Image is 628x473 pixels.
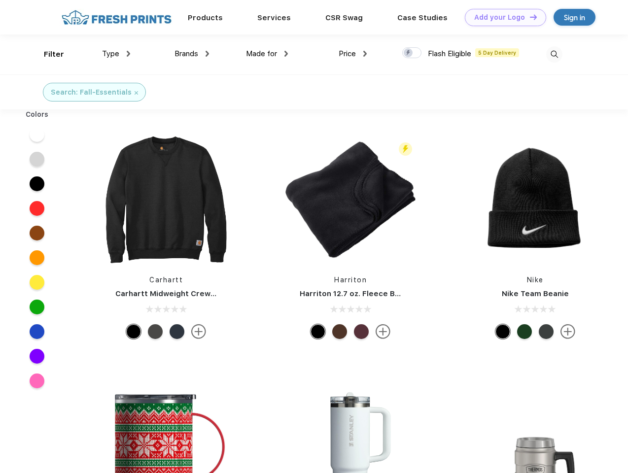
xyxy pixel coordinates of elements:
[354,324,369,339] div: Burgundy
[18,109,56,120] div: Colors
[188,13,223,22] a: Products
[102,49,119,58] span: Type
[206,51,209,57] img: dropdown.png
[363,51,367,57] img: dropdown.png
[332,324,347,339] div: Cocoa
[191,324,206,339] img: more.svg
[470,134,601,265] img: func=resize&h=266
[285,134,416,265] img: func=resize&h=266
[115,289,272,298] a: Carhartt Midweight Crewneck Sweatshirt
[284,51,288,57] img: dropdown.png
[560,324,575,339] img: more.svg
[428,49,471,58] span: Flash Eligible
[59,9,174,26] img: fo%20logo%202.webp
[399,142,412,156] img: flash_active_toggle.svg
[539,324,554,339] div: Anthracite
[517,324,532,339] div: Gorge Green
[44,49,64,60] div: Filter
[530,14,537,20] img: DT
[174,49,198,58] span: Brands
[101,134,232,265] img: func=resize&h=266
[311,324,325,339] div: Black
[127,51,130,57] img: dropdown.png
[170,324,184,339] div: New Navy
[334,276,367,284] a: Harriton
[502,289,569,298] a: Nike Team Beanie
[376,324,390,339] img: more.svg
[246,49,277,58] span: Made for
[126,324,141,339] div: Black
[51,87,132,98] div: Search: Fall-Essentials
[546,46,562,63] img: desktop_search.svg
[475,48,519,57] span: 5 Day Delivery
[474,13,525,22] div: Add your Logo
[135,91,138,95] img: filter_cancel.svg
[564,12,585,23] div: Sign in
[527,276,544,284] a: Nike
[148,324,163,339] div: Carbon Heather
[495,324,510,339] div: Black
[300,289,419,298] a: Harriton 12.7 oz. Fleece Blanket
[339,49,356,58] span: Price
[149,276,183,284] a: Carhartt
[554,9,595,26] a: Sign in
